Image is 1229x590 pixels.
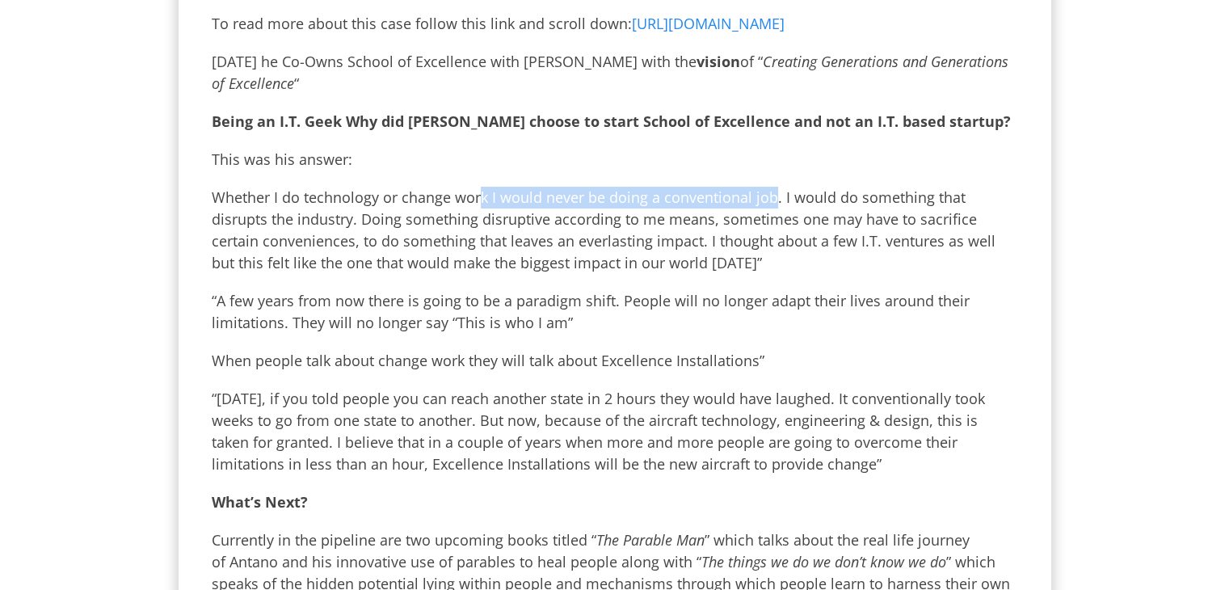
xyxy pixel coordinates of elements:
p: This was his answer: [212,149,1018,171]
p: To read more about this case follow this link and scroll down: [212,13,1018,35]
p: “[DATE], if you told people you can reach another state in 2 hours they would have laughed. It co... [212,388,1018,475]
b: What’s Next? [212,492,308,512]
i: The things we do we don’t know we do [701,552,946,571]
p: Whether I do technology or change work I would never be doing a conventional job. I would do some... [212,187,1018,274]
b: vision [697,52,740,71]
b: Being an I.T. Geek Why did [PERSON_NAME] choose to start School of Excellence and not an I.T. bas... [212,112,1011,131]
p: When people talk about change work they will talk about Excellence Installations” [212,350,1018,372]
i: The Parable Man [596,530,705,550]
a: [URL][DOMAIN_NAME] [632,14,785,33]
p: “A few years from now there is going to be a paradigm shift. People will no longer adapt their li... [212,290,1018,334]
p: [DATE] he Co-Owns School of Excellence with [PERSON_NAME] with the of “ “ [212,51,1018,95]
